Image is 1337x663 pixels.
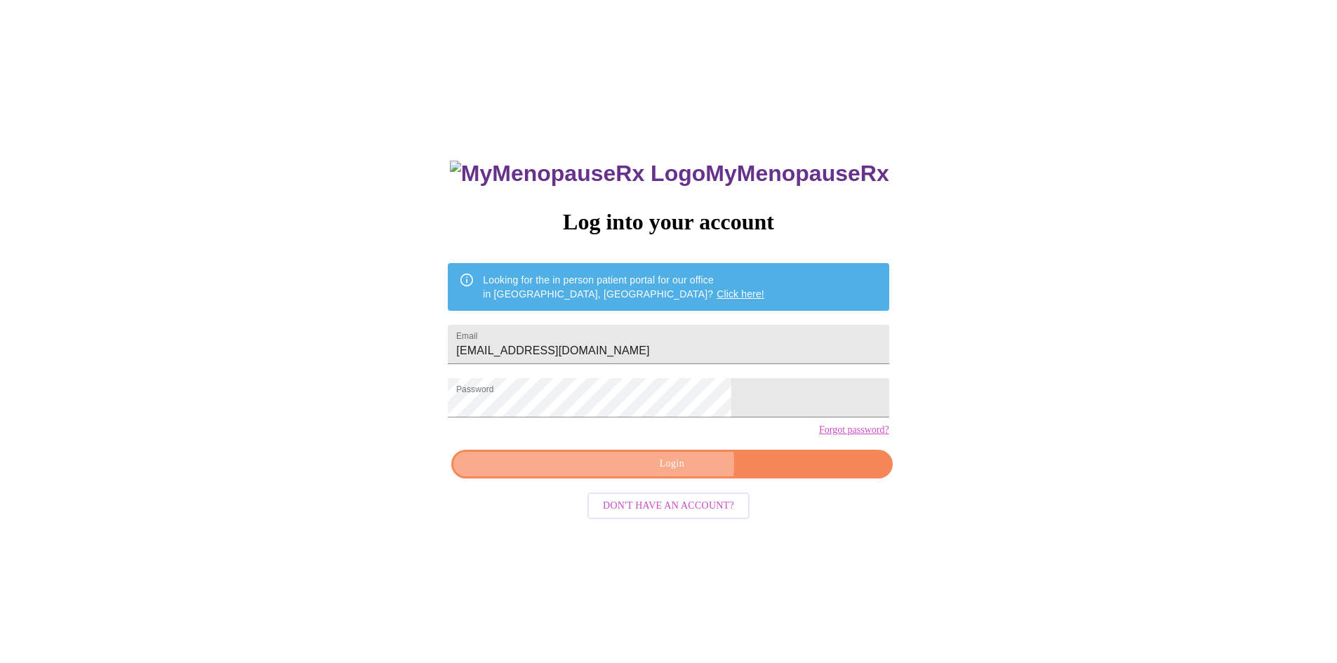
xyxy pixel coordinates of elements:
[450,161,705,187] img: MyMenopauseRx Logo
[587,493,750,520] button: Don't have an account?
[448,209,889,235] h3: Log into your account
[717,288,764,300] a: Click here!
[450,161,889,187] h3: MyMenopauseRx
[603,497,734,515] span: Don't have an account?
[584,498,753,510] a: Don't have an account?
[451,450,892,478] button: Login
[819,424,889,436] a: Forgot password?
[467,455,876,473] span: Login
[483,267,764,307] div: Looking for the in person patient portal for our office in [GEOGRAPHIC_DATA], [GEOGRAPHIC_DATA]?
